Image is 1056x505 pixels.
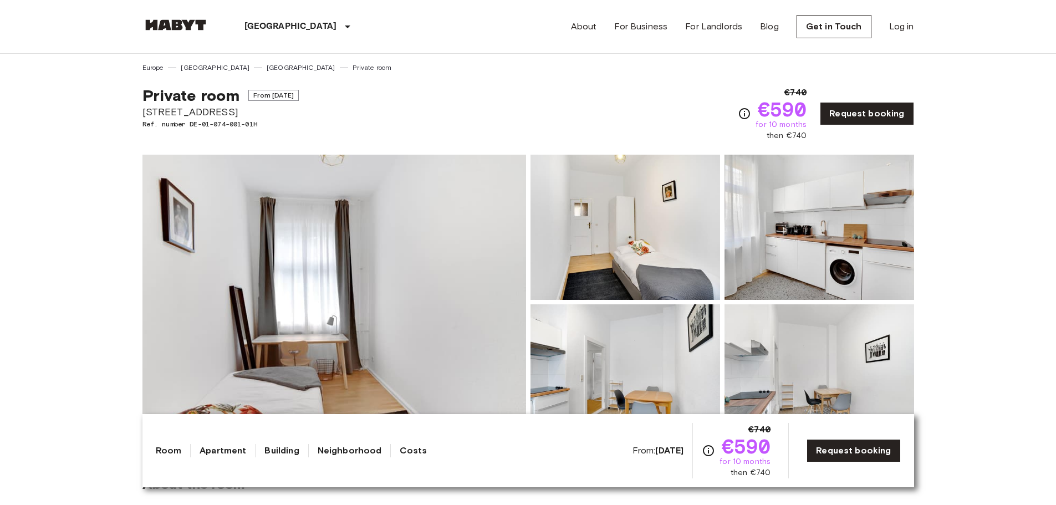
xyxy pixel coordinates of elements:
a: Log in [889,20,914,33]
span: €740 [784,86,807,99]
img: Picture of unit DE-01-074-001-01H [530,155,720,300]
svg: Check cost overview for full price breakdown. Please note that discounts apply to new joiners onl... [702,444,715,457]
img: Picture of unit DE-01-074-001-01H [530,304,720,450]
img: Marketing picture of unit DE-01-074-001-01H [142,155,526,450]
span: From [DATE] [248,90,299,101]
span: then €740 [731,467,771,478]
a: For Business [614,20,667,33]
a: Building [264,444,299,457]
a: For Landlords [685,20,742,33]
span: From: [632,445,684,457]
p: [GEOGRAPHIC_DATA] [244,20,337,33]
img: Picture of unit DE-01-074-001-01H [725,155,914,300]
a: Europe [142,63,164,73]
a: Costs [400,444,427,457]
b: [DATE] [655,445,683,456]
img: Picture of unit DE-01-074-001-01H [725,304,914,450]
a: [GEOGRAPHIC_DATA] [267,63,335,73]
img: Habyt [142,19,209,30]
a: Blog [760,20,779,33]
a: Request booking [820,102,914,125]
a: Apartment [200,444,246,457]
a: Request booking [807,439,900,462]
span: €740 [748,423,771,436]
span: for 10 months [720,456,771,467]
span: then €740 [767,130,807,141]
span: €590 [722,436,771,456]
a: About [571,20,597,33]
a: Room [156,444,182,457]
a: Get in Touch [797,15,871,38]
span: Private room [142,86,240,105]
svg: Check cost overview for full price breakdown. Please note that discounts apply to new joiners onl... [738,107,751,120]
span: for 10 months [756,119,807,130]
a: Private room [353,63,392,73]
span: Ref. number DE-01-074-001-01H [142,119,299,129]
a: Neighborhood [318,444,382,457]
span: [STREET_ADDRESS] [142,105,299,119]
a: [GEOGRAPHIC_DATA] [181,63,249,73]
span: €590 [758,99,807,119]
